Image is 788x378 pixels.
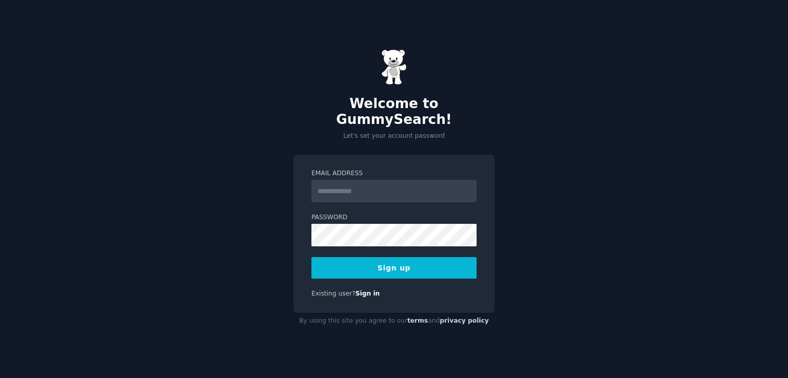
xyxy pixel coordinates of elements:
p: Let's set your account password [293,132,495,141]
label: Password [311,213,477,222]
span: Existing user? [311,290,356,297]
a: Sign in [356,290,380,297]
a: terms [407,317,428,324]
div: By using this site you agree to our and [293,313,495,329]
button: Sign up [311,257,477,279]
img: Gummy Bear [381,49,407,85]
a: privacy policy [440,317,489,324]
h2: Welcome to GummySearch! [293,96,495,128]
label: Email Address [311,169,477,178]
